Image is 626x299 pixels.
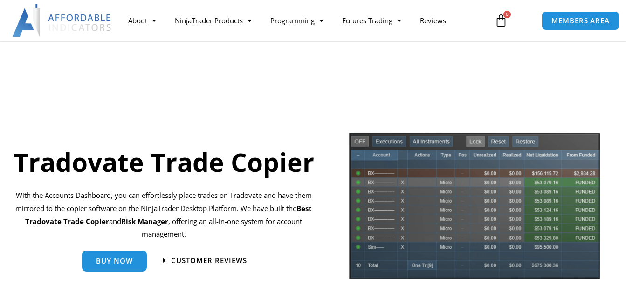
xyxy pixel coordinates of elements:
span: 0 [503,11,511,18]
span: Buy Now [96,258,133,265]
a: Customer Reviews [163,257,247,264]
a: Futures Trading [333,10,411,31]
p: With the Accounts Dashboard, you can effortlessly place trades on Tradovate and have them mirrore... [7,189,320,241]
img: tradecopier | Affordable Indicators – NinjaTrader [348,132,601,286]
a: MEMBERS AREA [542,11,619,30]
a: NinjaTrader Products [165,10,261,31]
a: About [119,10,165,31]
a: Programming [261,10,333,31]
span: MEMBERS AREA [551,17,610,24]
strong: Risk Manager [121,217,168,226]
a: Reviews [411,10,455,31]
a: Buy Now [82,251,147,272]
a: 0 [481,7,522,34]
span: Customer Reviews [171,257,247,264]
h1: Tradovate Trade Copier [7,144,320,180]
nav: Menu [119,10,488,31]
strong: Best Tradovate Trade Copier [25,204,312,226]
img: LogoAI | Affordable Indicators – NinjaTrader [12,4,112,37]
